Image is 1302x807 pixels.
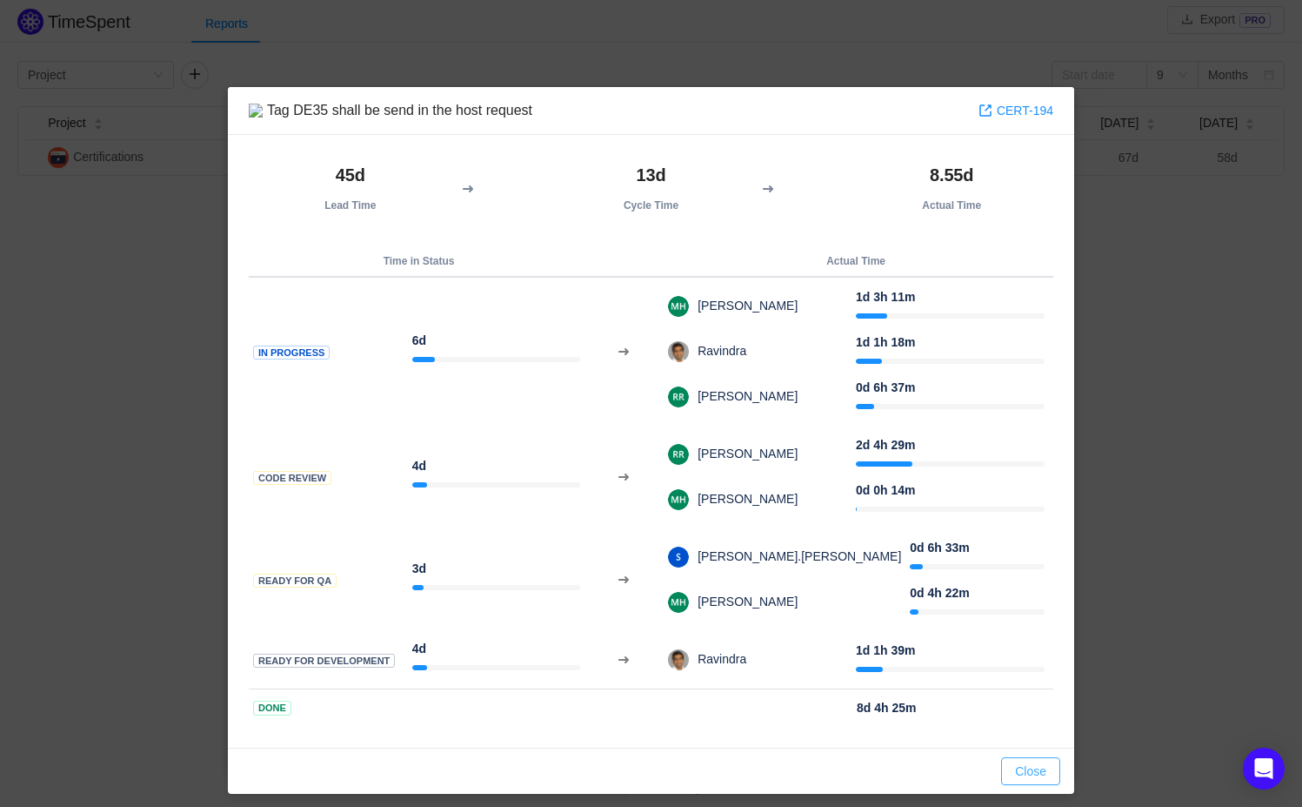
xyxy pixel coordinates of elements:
img: 11938 [249,104,263,118]
strong: 3d [412,562,426,575]
strong: 2d 4h 29m [856,438,915,452]
span: Ravindra [689,344,746,358]
span: [PERSON_NAME] [689,389,798,403]
span: Code Review [253,471,331,486]
th: Cycle Time [550,156,753,220]
strong: 8d 4h 25m [857,701,916,715]
div: Tag DE35 shall be send in the host request [249,101,532,120]
th: Actual Time [658,246,1053,277]
strong: 8.55d [930,165,973,185]
strong: 45d [336,165,365,185]
span: [PERSON_NAME] [689,447,798,461]
strong: 0d 6h 37m [856,380,915,394]
strong: 6d [412,333,426,347]
strong: 13d [636,165,665,185]
strong: 4d [412,642,426,656]
strong: 0d 0h 14m [856,483,915,497]
th: Lead Time [249,156,452,220]
img: 16 [668,649,689,670]
span: [PERSON_NAME] [689,492,798,506]
span: Ready for Development [253,654,395,669]
img: f4da4396a59892a480bfcefb1ba0b1c3 [668,296,689,317]
strong: 1d 1h 39m [856,643,915,657]
strong: 4d [412,459,426,473]
img: 5d55e2a63243b0cd01d2de39454933db [668,547,689,568]
span: Ready for QA [253,574,337,588]
button: Close [1001,757,1060,785]
a: CERT-194 [978,101,1053,120]
th: Time in Status [249,246,589,277]
th: Actual Time [850,156,1053,220]
img: 5a3ff9588f53b4407137b91ef9a60b45 [668,387,689,407]
span: [PERSON_NAME].[PERSON_NAME] [689,549,901,563]
img: 5a3ff9588f53b4407137b91ef9a60b45 [668,444,689,465]
span: Ravindra [689,652,746,666]
div: Open Intercom Messenger [1243,748,1285,790]
strong: 0d 6h 33m [910,541,969,555]
span: [PERSON_NAME] [689,299,798,313]
span: Done [253,701,291,716]
img: f4da4396a59892a480bfcefb1ba0b1c3 [668,489,689,510]
img: 16 [668,341,689,362]
img: f4da4396a59892a480bfcefb1ba0b1c3 [668,592,689,613]
strong: 1d 1h 18m [856,335,915,349]
span: In Progress [253,346,330,360]
strong: 0d 4h 22m [910,586,969,600]
span: [PERSON_NAME] [689,595,798,609]
strong: 1d 3h 11m [856,290,915,304]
